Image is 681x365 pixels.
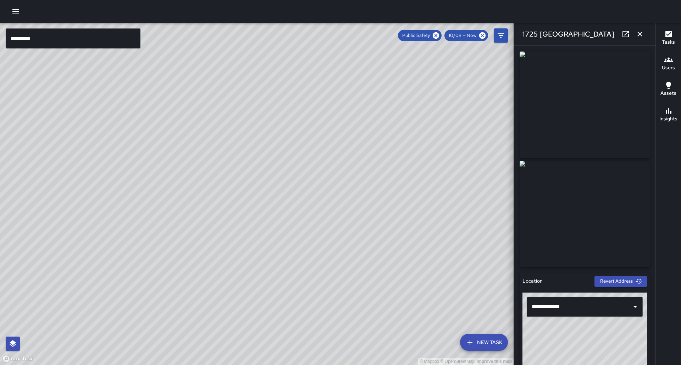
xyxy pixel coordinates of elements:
[660,89,676,97] h6: Assets
[656,77,681,102] button: Assets
[656,26,681,51] button: Tasks
[659,115,677,123] h6: Insights
[460,334,508,351] button: New Task
[656,51,681,77] button: Users
[520,51,650,158] img: request_images%2F793dd210-a457-11f0-a74e-6bb9020f329a
[662,64,675,72] h6: Users
[656,102,681,128] button: Insights
[494,28,508,43] button: Filters
[444,32,481,39] span: 10/08 — Now
[398,30,442,41] div: Public Safety
[522,28,614,40] h6: 1725 [GEOGRAPHIC_DATA]
[594,276,647,287] button: Revert Address
[520,161,650,267] img: request_images%2F7a48b260-a457-11f0-a74e-6bb9020f329a
[630,302,640,312] button: Open
[522,277,543,285] h6: Location
[662,38,675,46] h6: Tasks
[444,30,488,41] div: 10/08 — Now
[398,32,434,39] span: Public Safety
